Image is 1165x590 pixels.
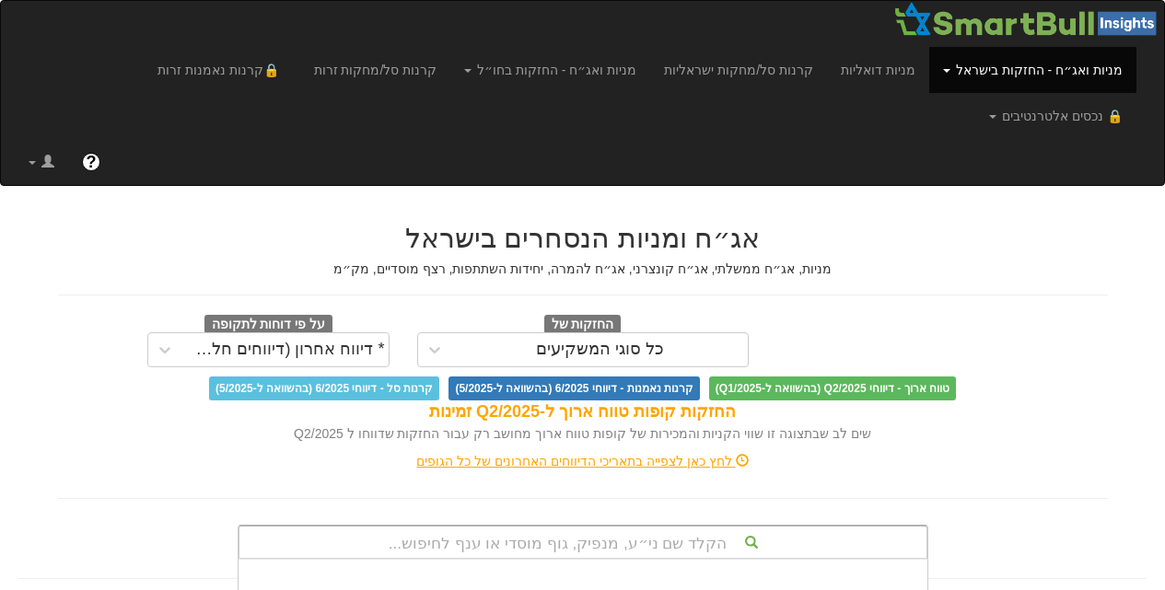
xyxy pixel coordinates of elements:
[144,47,300,93] a: 🔒קרנות נאמנות זרות
[58,262,1108,276] h5: מניות, אג״ח ממשלתי, אג״ח קונצרני, אג״ח להמרה, יחידות השתתפות, רצף מוסדיים, מק״מ
[44,452,1122,470] div: לחץ כאן לצפייה בתאריכי הדיווחים האחרונים של כל הגופים
[975,93,1136,139] a: 🔒 נכסים אלטרנטיבים
[204,315,332,335] span: על פי דוחות לתקופה
[709,376,956,400] span: טווח ארוך - דיווחי Q2/2025 (בהשוואה ל-Q1/2025)
[450,47,650,93] a: מניות ואג״ח - החזקות בחו״ל
[58,223,1108,253] h2: אג״ח ומניות הנסחרים בישראל
[536,341,664,359] div: כל סוגי המשקיעים
[544,315,622,335] span: החזקות של
[893,1,1164,38] img: Smartbull
[650,47,827,93] a: קרנות סל/מחקות ישראליות
[449,376,699,400] span: קרנות נאמנות - דיווחי 6/2025 (בהשוואה ל-5/2025)
[209,376,439,400] span: קרנות סל - דיווחי 6/2025 (בהשוואה ל-5/2025)
[186,341,385,359] div: * דיווח אחרון (דיווחים חלקיים)
[929,47,1136,93] a: מניות ואג״ח - החזקות בישראל
[86,153,96,171] span: ?
[58,400,1108,424] div: החזקות קופות טווח ארוך ל-Q2/2025 זמינות
[300,47,451,93] a: קרנות סל/מחקות זרות
[68,139,114,185] a: ?
[827,47,929,93] a: מניות דואליות
[58,424,1108,443] div: שים לב שבתצוגה זו שווי הקניות והמכירות של קופות טווח ארוך מחושב רק עבור החזקות שדווחו ל Q2/2025
[239,526,926,558] div: הקלד שם ני״ע, מנפיק, גוף מוסדי או ענף לחיפוש...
